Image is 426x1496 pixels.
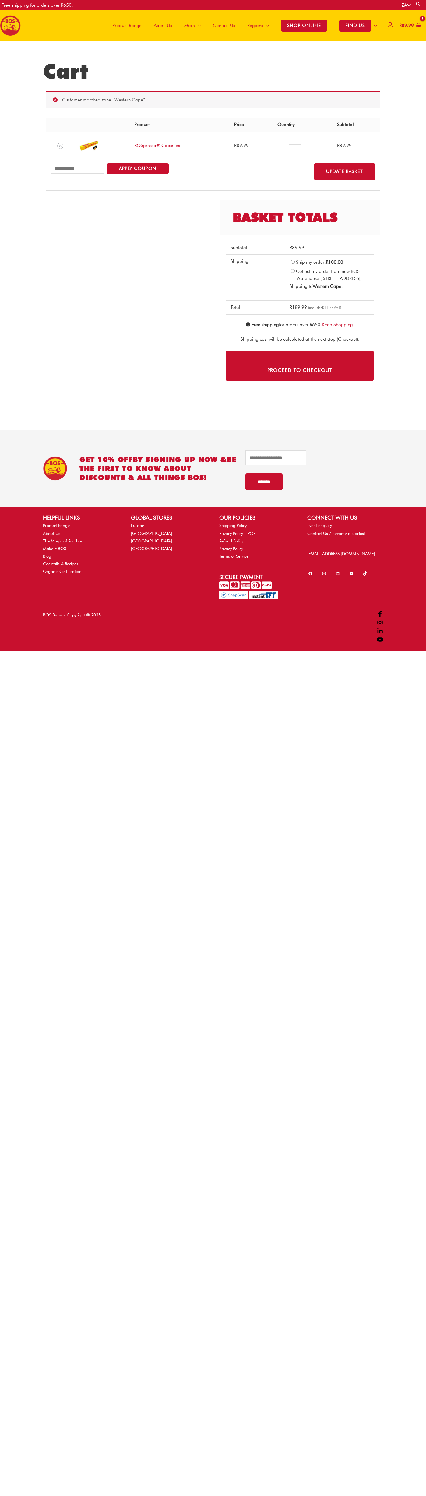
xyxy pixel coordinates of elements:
span: More [184,16,195,35]
p: for orders over R650! . [226,321,374,329]
a: [GEOGRAPHIC_DATA] [131,538,172,543]
h2: HELPFUL LINKS [43,513,119,522]
span: 11.74 [322,305,334,310]
img: Pay with InstantEFT [249,591,278,599]
a: Event enquiry [307,523,332,528]
a: Europe [131,523,144,528]
span: BY SIGNING UP NOW & [133,455,227,464]
bdi: 89.99 [234,143,249,148]
a: Product Range [43,523,70,528]
th: Subtotal [226,241,285,255]
th: Quantity [273,118,333,132]
h2: Basket totals [220,200,380,235]
span: About Us [154,16,172,35]
th: Shipping [226,254,285,300]
a: facebook-f [377,613,383,618]
div: BOS Brands Copyright © 2025 [37,611,213,645]
span: R [326,259,328,265]
th: Subtotal [333,118,380,132]
a: Organic Certification [43,569,82,574]
span: R [322,305,324,310]
th: Total [226,300,285,314]
bdi: 89.99 [337,143,352,148]
a: youtube [377,639,383,644]
p: Shipping cost will be calculated at the next step (Checkout). [226,336,374,343]
label: Collect my order from new BOS Warehouse ([STREET_ADDRESS]) [296,269,362,281]
h2: CONNECT WITH US [307,513,383,522]
a: Regions [241,10,275,41]
img: bospresso® capsules [79,135,100,157]
nav: Site Navigation [102,10,383,41]
a: [EMAIL_ADDRESS][DOMAIN_NAME] [307,551,375,556]
strong: Western Cape [313,284,341,289]
a: [GEOGRAPHIC_DATA] [131,546,172,551]
a: Cocktails & Recipes [43,561,78,566]
th: Product [130,118,230,132]
button: Apply coupon [107,163,169,174]
span: R [234,143,237,148]
h2: GET 10% OFF be the first to know about discounts & all things BOS! [79,455,237,482]
th: Price [230,118,273,132]
a: Product Range [106,10,148,41]
div: Customer matched zone “Western Cape” [46,91,380,108]
strong: Free shipping [252,322,279,327]
a: BOSpresso® Capsules [134,143,180,148]
a: More [178,10,207,41]
span: R [337,143,340,148]
a: Refund Policy [219,538,243,543]
a: Privacy Policy – POPI [219,531,257,536]
bdi: 189.99 [290,305,307,310]
a: Shipping Policy [219,523,247,528]
span: FIND US [339,20,371,32]
img: Pay with SnapScan [219,591,248,599]
a: Proceed to checkout [226,351,374,381]
nav: OUR POLICIES [219,522,295,560]
img: BOS Ice Tea [43,456,67,481]
a: linkedin-in [377,630,383,635]
a: Make it BOS [43,546,66,551]
span: R [290,305,292,310]
p: Shipping to . [290,283,369,290]
h2: OUR POLICIES [219,513,295,522]
label: Ship my order: [296,259,343,265]
h1: Cart [43,59,383,83]
nav: HELPFUL LINKS [43,522,119,575]
span: Regions [247,16,263,35]
a: SHOP ONLINE [275,10,333,41]
h2: GLOBAL STORES [131,513,207,522]
span: SHOP ONLINE [281,20,327,32]
small: (includes VAT) [308,305,341,310]
input: Product quantity [289,144,301,155]
a: Keep Shopping [322,322,353,327]
nav: CONNECT WITH US [307,522,383,537]
a: Blog [43,554,51,559]
bdi: 100.00 [326,259,343,265]
a: Privacy Policy [219,546,243,551]
a: View Shopping Cart, 1 items [398,19,421,33]
nav: GLOBAL STORES [131,522,207,552]
button: Update basket [314,163,375,180]
a: [GEOGRAPHIC_DATA] [131,531,172,536]
bdi: 89.99 [290,245,304,250]
a: Contact Us [207,10,241,41]
a: Contact Us / Become a stockist [307,531,365,536]
a: ZA [402,2,411,8]
a: About Us [148,10,178,41]
a: instagram [377,622,383,626]
span: R [290,245,292,250]
span: Product Range [112,16,142,35]
span: Contact Us [213,16,235,35]
h2: Secure Payment [219,573,295,581]
bdi: 89.99 [399,23,414,28]
a: About Us [43,531,60,536]
a: Remove BOSpresso® Capsules from cart [57,143,63,149]
a: The Magic of Rooibos [43,538,83,543]
span: R [399,23,402,28]
a: Search button [415,1,421,7]
a: Terms of Service [219,554,248,559]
